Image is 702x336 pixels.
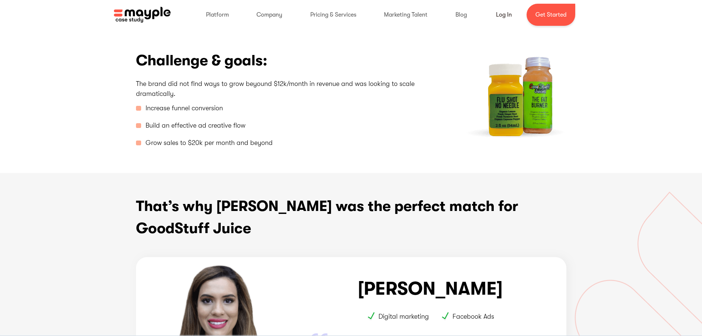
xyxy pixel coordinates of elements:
p: Build an effective ad creative flow [146,121,245,131]
p: Facebook Ads [453,312,494,322]
div: Company [249,3,290,27]
div: Marketing Talent [377,3,435,27]
a: Log In [487,6,521,24]
div: Blog [448,3,474,27]
p: Grow sales to $20k per month and beyond [146,138,273,148]
h2: Challenge & goals: [136,49,443,72]
h2: That’s why [PERSON_NAME] was the perfect match for GoodStuff Juice [136,195,566,239]
p: The brand did not find ways to grow beyound $12k/month in revenue and was looking to scale dramat... [136,79,443,99]
iframe: Chat Widget [569,250,702,336]
div: Pricing & Services [303,3,364,27]
div: Platform [199,3,236,27]
h3: [PERSON_NAME] [358,278,503,300]
a: Get Started [527,4,575,26]
p: Digital marketing [378,312,429,322]
p: Increase funnel conversion [146,103,223,113]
